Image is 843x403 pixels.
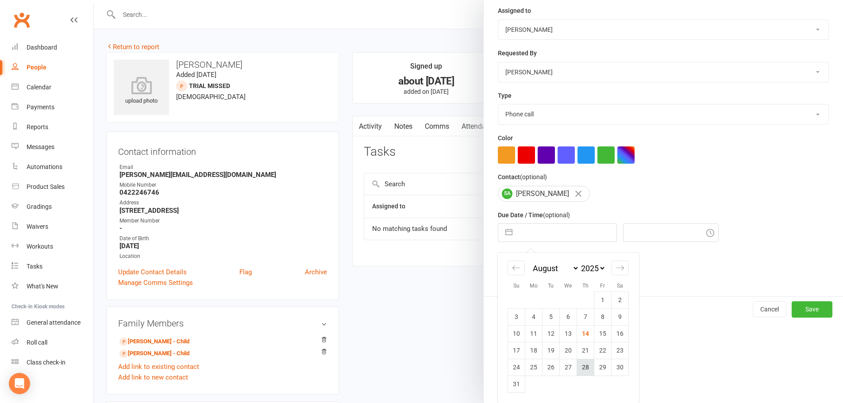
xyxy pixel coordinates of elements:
[12,197,93,217] a: Gradings
[543,359,560,376] td: Tuesday, August 26, 2025
[525,359,543,376] td: Monday, August 25, 2025
[560,308,577,325] td: Wednesday, August 6, 2025
[27,183,65,190] div: Product Sales
[612,342,629,359] td: Saturday, August 23, 2025
[582,283,589,289] small: Th
[498,250,549,260] label: Email preferences
[27,163,62,170] div: Automations
[27,203,52,210] div: Gradings
[560,325,577,342] td: Wednesday, August 13, 2025
[498,253,639,403] div: Calendar
[27,339,47,346] div: Roll call
[543,342,560,359] td: Tuesday, August 19, 2025
[792,301,832,317] button: Save
[27,359,65,366] div: Class check-in
[11,9,33,31] a: Clubworx
[498,6,531,15] label: Assigned to
[594,342,612,359] td: Friday, August 22, 2025
[12,77,93,97] a: Calendar
[27,283,58,290] div: What's New
[612,292,629,308] td: Saturday, August 2, 2025
[12,353,93,372] a: Class kiosk mode
[27,64,46,71] div: People
[612,359,629,376] td: Saturday, August 30, 2025
[530,283,538,289] small: Mo
[753,301,786,317] button: Cancel
[612,325,629,342] td: Saturday, August 16, 2025
[12,177,93,197] a: Product Sales
[498,133,513,143] label: Color
[560,359,577,376] td: Wednesday, August 27, 2025
[525,325,543,342] td: Monday, August 11, 2025
[12,333,93,353] a: Roll call
[508,376,525,392] td: Sunday, August 31, 2025
[612,261,629,275] div: Move forward to switch to the next month.
[498,91,512,100] label: Type
[577,342,594,359] td: Thursday, August 21, 2025
[594,325,612,342] td: Friday, August 15, 2025
[594,359,612,376] td: Friday, August 29, 2025
[600,283,605,289] small: Fr
[612,308,629,325] td: Saturday, August 9, 2025
[508,359,525,376] td: Sunday, August 24, 2025
[12,58,93,77] a: People
[12,217,93,237] a: Waivers
[577,325,594,342] td: Thursday, August 14, 2025
[12,276,93,296] a: What's New
[27,223,48,230] div: Waivers
[12,237,93,257] a: Workouts
[508,261,525,275] div: Move backward to switch to the previous month.
[564,283,572,289] small: We
[577,308,594,325] td: Thursday, August 7, 2025
[543,325,560,342] td: Tuesday, August 12, 2025
[498,186,590,202] div: [PERSON_NAME]
[27,104,54,111] div: Payments
[12,117,93,137] a: Reports
[498,210,570,220] label: Due Date / Time
[508,308,525,325] td: Sunday, August 3, 2025
[27,319,81,326] div: General attendance
[548,283,554,289] small: Tu
[560,342,577,359] td: Wednesday, August 20, 2025
[12,313,93,333] a: General attendance kiosk mode
[617,283,623,289] small: Sa
[543,211,570,219] small: (optional)
[520,173,547,180] small: (optional)
[513,283,520,289] small: Su
[508,342,525,359] td: Sunday, August 17, 2025
[594,308,612,325] td: Friday, August 8, 2025
[27,84,51,91] div: Calendar
[498,172,547,182] label: Contact
[577,359,594,376] td: Thursday, August 28, 2025
[502,188,512,199] span: SA
[12,157,93,177] a: Automations
[543,308,560,325] td: Tuesday, August 5, 2025
[12,257,93,276] a: Tasks
[27,123,48,130] div: Reports
[27,143,54,150] div: Messages
[12,38,93,58] a: Dashboard
[594,292,612,308] td: Friday, August 1, 2025
[508,325,525,342] td: Sunday, August 10, 2025
[12,137,93,157] a: Messages
[27,263,42,270] div: Tasks
[525,342,543,359] td: Monday, August 18, 2025
[525,308,543,325] td: Monday, August 4, 2025
[27,44,57,51] div: Dashboard
[498,48,537,58] label: Requested By
[12,97,93,117] a: Payments
[9,373,30,394] div: Open Intercom Messenger
[27,243,53,250] div: Workouts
